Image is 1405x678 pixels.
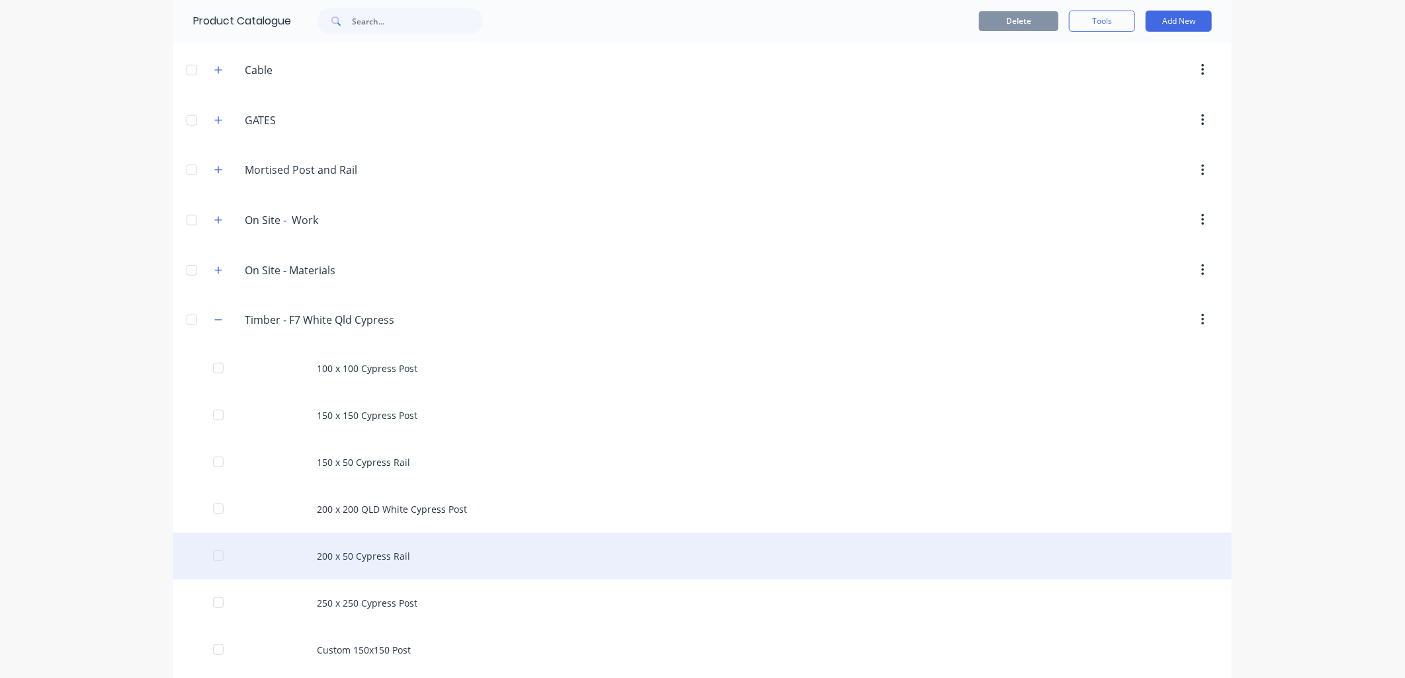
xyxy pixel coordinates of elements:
[245,112,402,128] input: Enter category name
[245,162,402,178] input: Enter category name
[245,212,402,228] input: Enter category name
[1069,11,1135,32] button: Tools
[245,262,402,278] input: Enter category name
[245,62,402,78] input: Enter category name
[352,8,483,34] input: Search...
[173,345,1232,392] div: 100 x 100 Cypress Post
[173,580,1232,626] div: 250 x 250 Cypress Post
[1146,11,1212,32] button: Add New
[979,11,1058,31] button: Delete
[173,626,1232,673] div: Custom 150x150 Post
[173,533,1232,580] div: 200 x 50 Cypress Rail
[173,439,1232,486] div: 150 x 50 Cypress Rail
[173,392,1232,439] div: 150 x 150 Cypress Post
[173,486,1232,533] div: 200 x 200 QLD White Cypress Post
[245,312,402,328] input: Enter category name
